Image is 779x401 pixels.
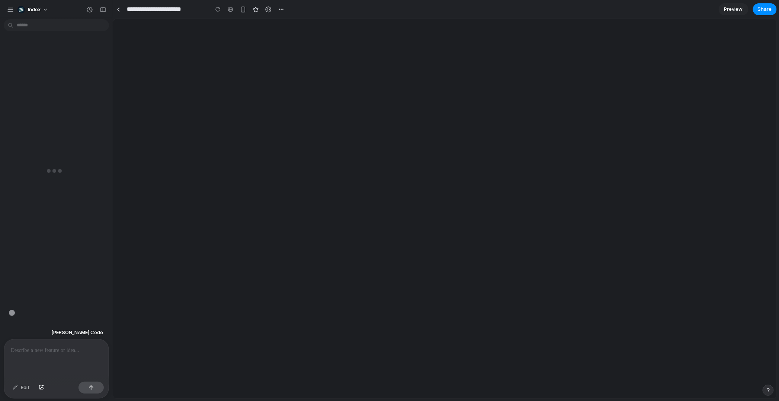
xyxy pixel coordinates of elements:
[758,6,772,13] span: Share
[753,3,777,15] button: Share
[15,4,52,16] button: Index
[51,329,103,336] span: [PERSON_NAME] Code
[719,3,748,15] a: Preview
[49,326,105,339] button: [PERSON_NAME] Code
[724,6,743,13] span: Preview
[28,6,41,13] span: Index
